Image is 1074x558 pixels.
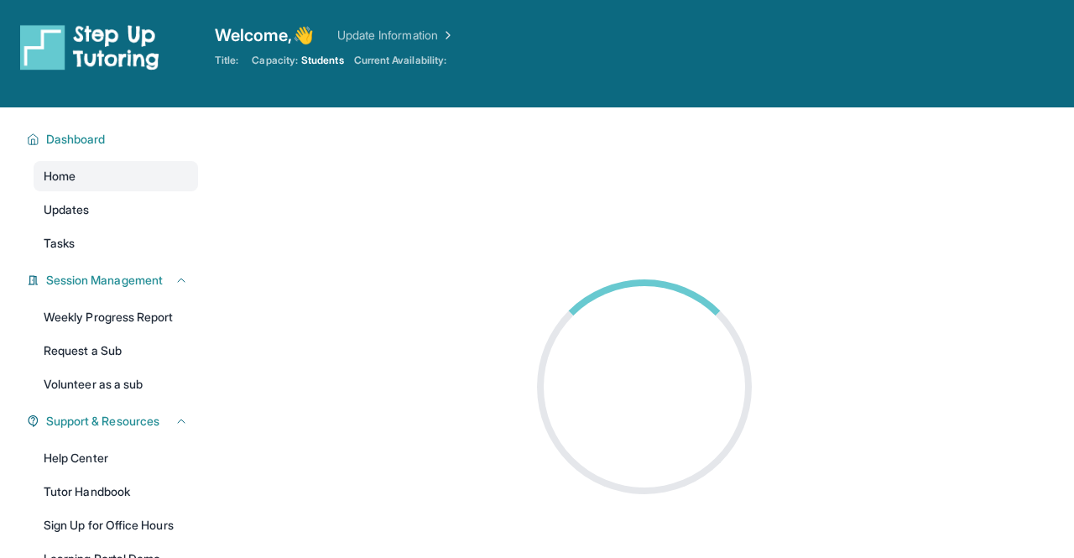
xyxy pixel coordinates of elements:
[34,336,198,366] a: Request a Sub
[34,477,198,507] a: Tutor Handbook
[46,272,163,289] span: Session Management
[438,27,455,44] img: Chevron Right
[252,54,298,67] span: Capacity:
[34,443,198,473] a: Help Center
[34,302,198,332] a: Weekly Progress Report
[215,54,238,67] span: Title:
[34,510,198,540] a: Sign Up for Office Hours
[44,168,76,185] span: Home
[44,235,75,252] span: Tasks
[354,54,446,67] span: Current Availability:
[34,195,198,225] a: Updates
[39,131,188,148] button: Dashboard
[46,131,106,148] span: Dashboard
[215,23,314,47] span: Welcome, 👋
[337,27,455,44] a: Update Information
[39,413,188,430] button: Support & Resources
[301,54,344,67] span: Students
[34,228,198,258] a: Tasks
[39,272,188,289] button: Session Management
[44,201,90,218] span: Updates
[20,23,159,70] img: logo
[34,161,198,191] a: Home
[46,413,159,430] span: Support & Resources
[34,369,198,399] a: Volunteer as a sub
